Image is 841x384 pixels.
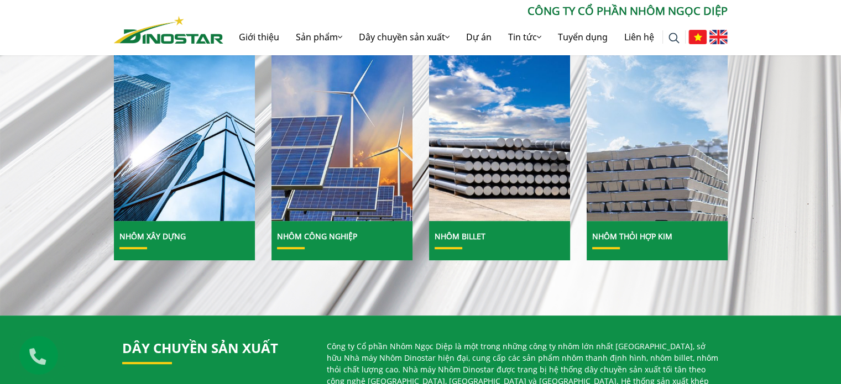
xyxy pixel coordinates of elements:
a: Nhôm Công nghiệp [271,49,412,222]
a: Dây chuyền sản xuất [122,339,278,357]
a: Sản phẩm [288,19,351,55]
a: Nhôm Xây dựng [114,49,255,222]
img: search [668,33,680,44]
img: Tiếng Việt [688,30,707,44]
img: Nhôm Xây dựng [113,49,254,221]
a: Nhôm Thỏi hợp kim [592,231,672,241]
a: Nhôm Billet [429,49,570,222]
a: Nhôm Billet [435,231,485,241]
a: Nhôm Công nghiệp [277,231,357,241]
p: CÔNG TY CỔ PHẦN NHÔM NGỌC DIỆP [223,3,728,19]
a: Dự án [458,19,500,55]
img: English [709,30,728,44]
a: Liên hệ [616,19,662,55]
img: Nhôm Billet [429,49,570,221]
img: Nhôm Thỏi hợp kim [586,49,727,221]
img: Nhôm Dinostar [114,16,223,44]
a: Nhôm Thỏi hợp kim [587,49,728,222]
a: Tuyển dụng [550,19,616,55]
a: Giới thiệu [231,19,288,55]
img: Nhôm Công nghiệp [271,49,412,221]
a: Nhôm Xây dựng [119,231,186,241]
a: Dây chuyền sản xuất [351,19,458,55]
a: Nhôm Dinostar [114,14,223,43]
a: Tin tức [500,19,550,55]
